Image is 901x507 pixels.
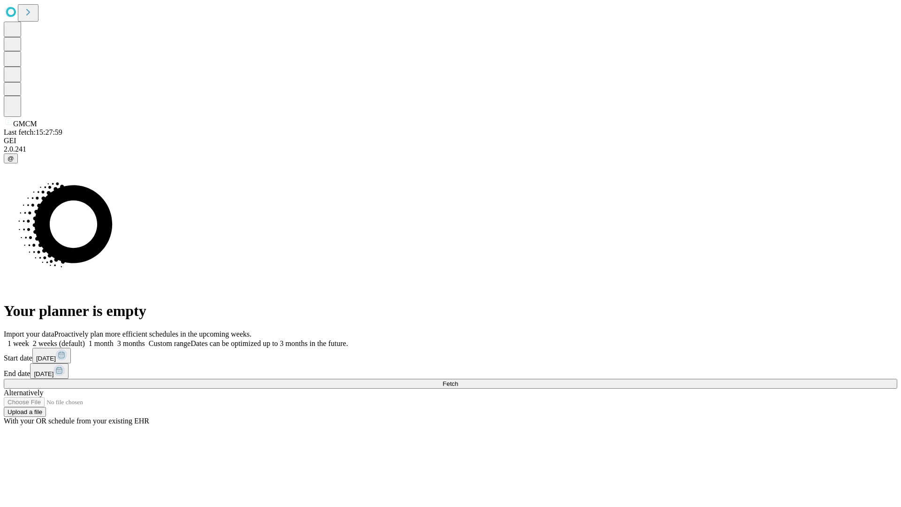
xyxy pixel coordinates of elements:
[13,120,37,128] span: GMCM
[4,407,46,417] button: Upload a file
[4,348,897,363] div: Start date
[34,370,53,377] span: [DATE]
[117,339,145,347] span: 3 months
[4,137,897,145] div: GEI
[8,339,29,347] span: 1 week
[33,339,85,347] span: 2 weeks (default)
[4,389,43,397] span: Alternatively
[149,339,191,347] span: Custom range
[36,355,56,362] span: [DATE]
[4,363,897,379] div: End date
[89,339,114,347] span: 1 month
[32,348,71,363] button: [DATE]
[4,330,54,338] span: Import your data
[4,302,897,320] h1: Your planner is empty
[4,379,897,389] button: Fetch
[443,380,458,387] span: Fetch
[54,330,252,338] span: Proactively plan more efficient schedules in the upcoming weeks.
[4,417,149,425] span: With your OR schedule from your existing EHR
[4,145,897,154] div: 2.0.241
[8,155,14,162] span: @
[4,154,18,163] button: @
[4,128,62,136] span: Last fetch: 15:27:59
[191,339,348,347] span: Dates can be optimized up to 3 months in the future.
[30,363,69,379] button: [DATE]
